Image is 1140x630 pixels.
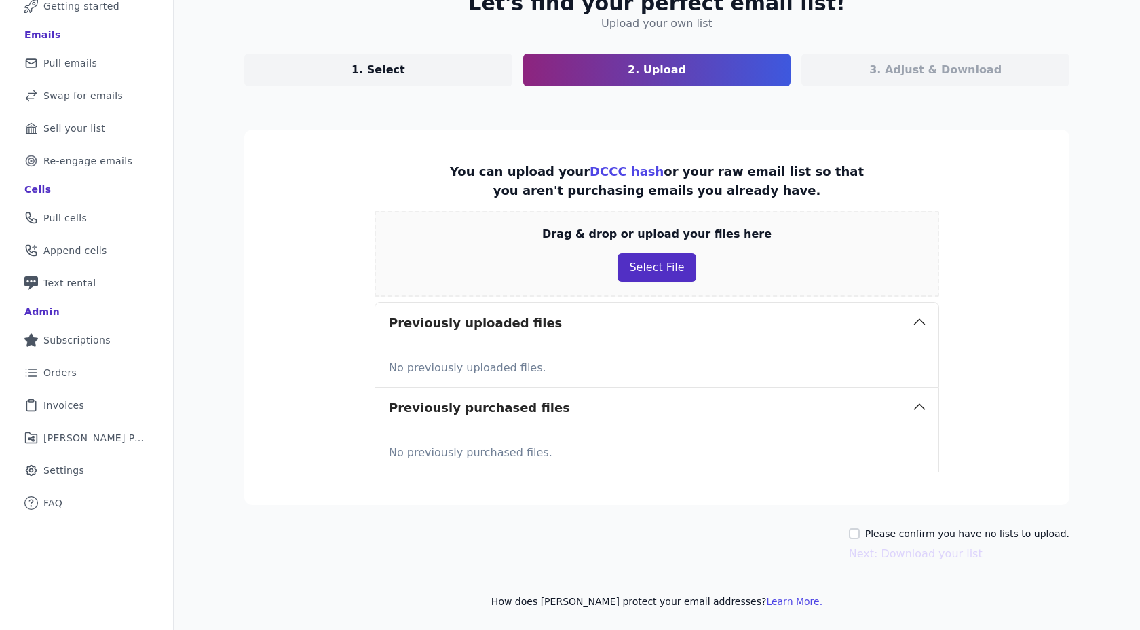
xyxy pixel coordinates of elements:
[389,354,925,376] p: No previously uploaded files.
[43,122,105,135] span: Sell your list
[244,54,512,86] a: 1. Select
[11,390,162,420] a: Invoices
[11,423,162,453] a: [PERSON_NAME] Performance
[24,28,61,41] div: Emails
[628,62,686,78] p: 2. Upload
[11,236,162,265] a: Append cells
[11,81,162,111] a: Swap for emails
[43,464,84,477] span: Settings
[11,48,162,78] a: Pull emails
[24,183,51,196] div: Cells
[590,164,664,179] a: DCCC hash
[351,62,405,78] p: 1. Select
[542,226,772,242] p: Drag & drop or upload your files here
[24,305,60,318] div: Admin
[11,488,162,518] a: FAQ
[11,358,162,388] a: Orders
[601,16,712,32] h4: Upload your own list
[11,203,162,233] a: Pull cells
[11,146,162,176] a: Re-engage emails
[849,546,983,562] button: Next: Download your list
[43,244,107,257] span: Append cells
[11,268,162,298] a: Text rental
[445,162,869,200] p: You can upload your or your raw email list so that you aren't purchasing emails you already have.
[375,388,938,428] button: Previously purchased files
[43,333,111,347] span: Subscriptions
[244,595,1069,608] p: How does [PERSON_NAME] protect your email addresses?
[43,89,123,103] span: Swap for emails
[869,62,1002,78] p: 3. Adjust & Download
[11,325,162,355] a: Subscriptions
[43,431,146,445] span: [PERSON_NAME] Performance
[617,253,696,282] button: Select File
[375,303,938,344] button: Previously uploaded files
[766,595,822,608] button: Learn More.
[389,439,925,461] p: No previously purchased files.
[389,314,562,333] h3: Previously uploaded files
[43,276,96,290] span: Text rental
[43,399,84,412] span: Invoices
[389,399,570,418] h3: Previously purchased files
[523,54,791,86] a: 2. Upload
[11,113,162,143] a: Sell your list
[43,211,87,225] span: Pull cells
[865,527,1069,540] label: Please confirm you have no lists to upload.
[43,154,132,168] span: Re-engage emails
[11,456,162,485] a: Settings
[43,496,62,510] span: FAQ
[43,56,97,70] span: Pull emails
[43,366,77,379] span: Orders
